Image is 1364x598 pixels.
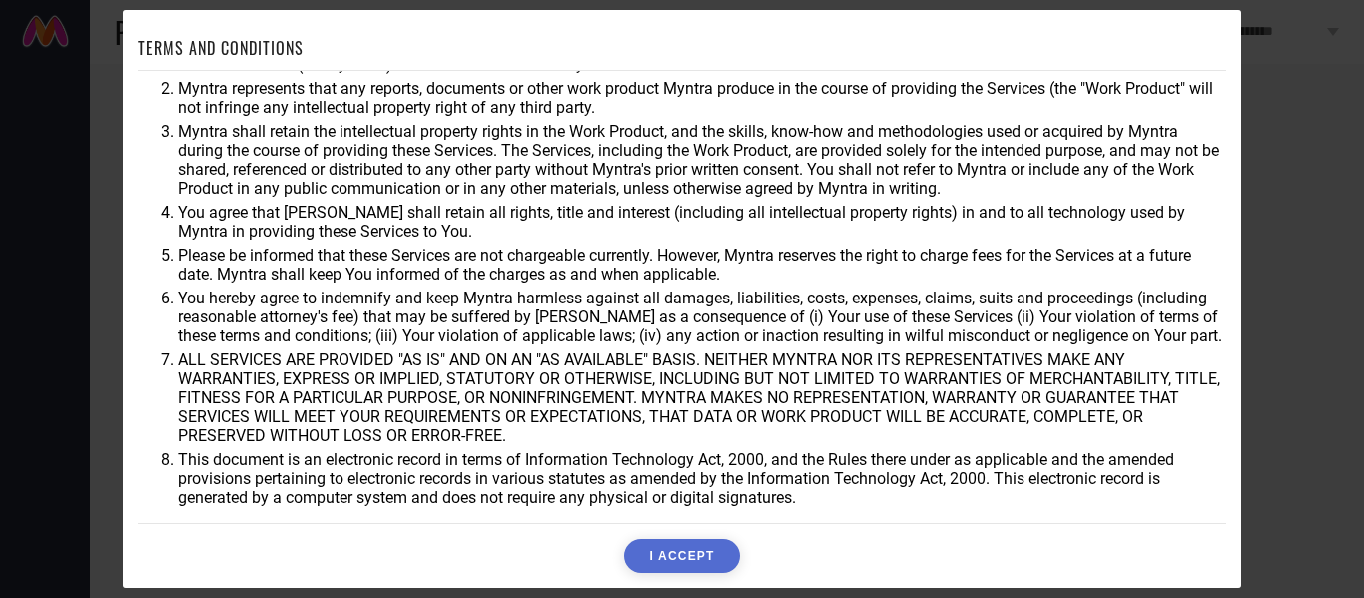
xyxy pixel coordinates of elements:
[178,122,1226,198] li: Myntra shall retain the intellectual property rights in the Work Product, and the skills, know-ho...
[178,203,1226,241] li: You agree that [PERSON_NAME] shall retain all rights, title and interest (including all intellect...
[178,246,1226,284] li: Please be informed that these Services are not chargeable currently. However, Myntra reserves the...
[138,36,304,60] h1: TERMS AND CONDITIONS
[178,350,1226,445] li: ALL SERVICES ARE PROVIDED "AS IS" AND ON AN "AS AVAILABLE" BASIS. NEITHER MYNTRA NOR ITS REPRESEN...
[178,450,1226,507] li: This document is an electronic record in terms of Information Technology Act, 2000, and the Rules...
[178,79,1226,117] li: Myntra represents that any reports, documents or other work product Myntra produce in the course ...
[624,539,739,573] button: I ACCEPT
[178,289,1226,345] li: You hereby agree to indemnify and keep Myntra harmless against all damages, liabilities, costs, e...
